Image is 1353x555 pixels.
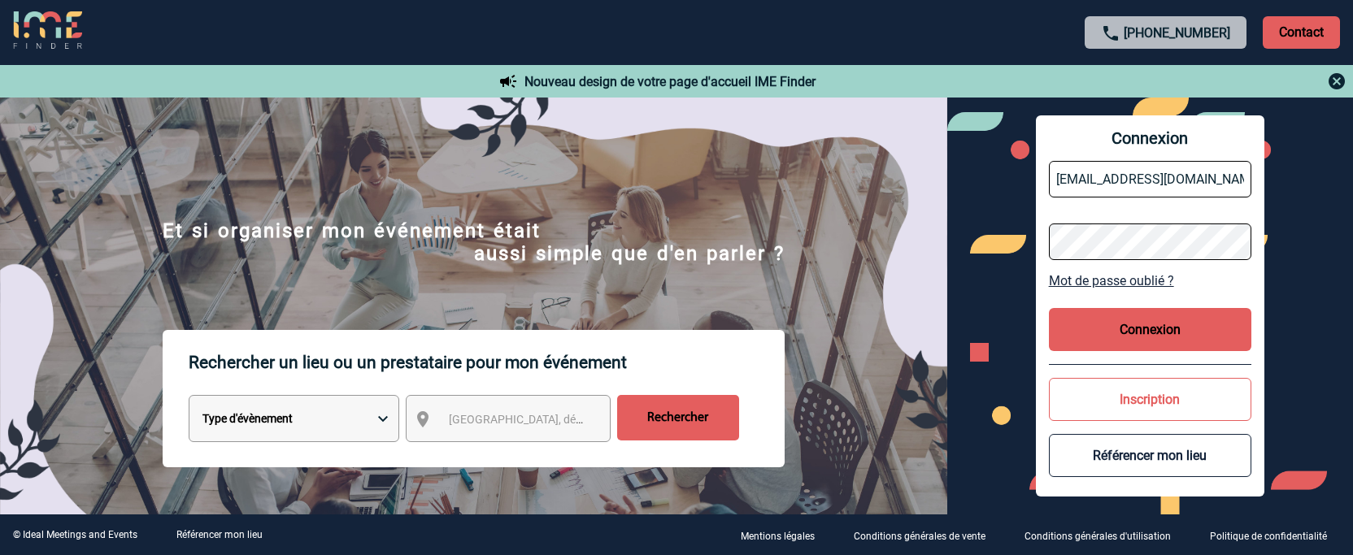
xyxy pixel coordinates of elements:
a: [PHONE_NUMBER] [1124,25,1230,41]
a: Politique de confidentialité [1197,527,1353,543]
span: [GEOGRAPHIC_DATA], département, région... [449,413,675,426]
p: Conditions générales de vente [854,531,985,542]
button: Inscription [1049,378,1252,421]
button: Référencer mon lieu [1049,434,1252,477]
p: Rechercher un lieu ou un prestataire pour mon événement [189,330,785,395]
p: Contact [1263,16,1340,49]
p: Conditions générales d'utilisation [1025,531,1171,542]
a: Référencer mon lieu [176,529,263,540]
button: Connexion [1049,308,1252,351]
input: Rechercher [617,395,739,440]
p: Mentions légales [741,531,815,542]
input: Email * [1049,161,1252,197]
img: call-24-px.png [1101,24,1120,43]
a: Mot de passe oublié ? [1049,273,1252,288]
div: © Ideal Meetings and Events [13,529,137,540]
a: Conditions générales de vente [841,527,1011,543]
span: Connexion [1049,128,1252,148]
p: Politique de confidentialité [1210,531,1327,542]
a: Mentions légales [728,527,841,543]
a: Conditions générales d'utilisation [1011,527,1197,543]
